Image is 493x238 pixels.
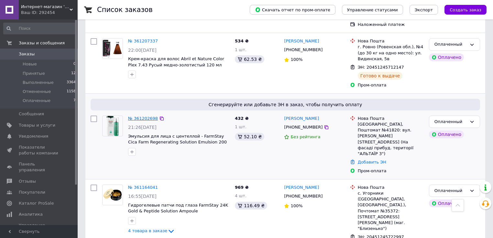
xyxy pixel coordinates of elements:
[23,61,37,67] span: Новые
[128,185,158,190] a: № 361164041
[284,38,319,44] a: [PERSON_NAME]
[71,71,76,76] span: 12
[235,116,249,121] span: 432 ₴
[128,203,228,220] a: Гидрогелевые патчи под глаза FarmStay 24K Gold & Peptide Solution Ampoule [MEDICAL_DATA] 60 шт
[128,228,167,233] span: 4 товара в заказе
[102,38,123,59] a: Фото товару
[358,168,424,174] div: Пром-оплата
[97,6,153,14] h1: Список заказов
[128,134,227,151] a: Эмульсия для лица с центеллой - FarmStay Cica Farm Regenerating Solution Emulsion 200 мл
[429,53,464,61] div: Оплачено
[235,185,249,190] span: 969 ₴
[434,41,467,48] div: Оплаченный
[21,10,78,16] div: Ваш ID: 292454
[128,125,157,130] span: 21:26[DATE]
[73,61,76,67] span: 0
[103,187,123,203] img: Фото товару
[283,192,324,200] div: [PHONE_NUMBER]
[128,56,224,67] a: Крем-краска для волос Abril et Nature Color Plex 7.43 Русый медно-золотистый 120 мл
[415,7,433,12] span: Экспорт
[23,80,54,85] span: Выполненные
[19,122,55,128] span: Товары и услуги
[342,5,403,15] button: Управление статусами
[290,203,302,208] span: 100%
[358,22,424,28] div: Наложенный платеж
[93,101,477,108] span: Сгенерируйте или добавьте ЭН в заказ, чтобы получить оплату
[103,39,123,59] img: Фото товару
[444,5,487,15] button: Создать заказ
[23,98,50,104] span: Оплаченные
[19,200,54,206] span: Каталог ProSale
[358,44,424,62] div: г. Ровно (Ровенская обл.), №4 (до 30 кг на одно место): ул. Видинская, 5в
[358,185,424,190] div: Нова Пошта
[19,133,48,139] span: Уведомления
[235,39,249,43] span: 534 ₴
[284,185,319,191] a: [PERSON_NAME]
[290,134,320,139] span: Без рейтинга
[235,124,246,129] span: 1 шт.
[283,46,324,54] div: [PHONE_NUMBER]
[358,160,386,164] a: Добавить ЭН
[102,185,123,205] a: Фото товару
[429,130,464,138] div: Оплачено
[434,119,467,125] div: Оплаченный
[21,4,70,10] span: Интернет-магазин ''Каприз-Плюс''
[19,40,65,46] span: Заказы и сообщения
[102,116,123,136] a: Фото товару
[255,7,330,13] span: Скачать отчет по пром-оплате
[358,65,404,70] span: ЭН: 20451245712147
[250,5,335,15] button: Скачать отчет по пром-оплате
[19,144,60,156] span: Показатели работы компании
[67,80,76,85] span: 3364
[358,82,424,88] div: Пром-оплата
[67,89,76,95] span: 1158
[235,193,246,198] span: 4 шт.
[128,39,158,43] a: № 361207337
[128,194,157,199] span: 16:55[DATE]
[429,199,464,207] div: Оплачено
[235,47,246,52] span: 1 шт.
[434,187,467,194] div: Оплаченный
[128,228,175,233] a: 4 товара в заказе
[283,123,324,131] div: [PHONE_NUMBER]
[235,202,267,210] div: 116.49 ₴
[358,116,424,121] div: Нова Пошта
[284,116,319,122] a: [PERSON_NAME]
[128,48,157,53] span: 22:00[DATE]
[73,98,76,104] span: 7
[19,189,45,195] span: Покупатели
[23,71,45,76] span: Принятые
[347,7,398,12] span: Управление статусами
[450,7,481,12] span: Создать заказ
[410,5,438,15] button: Экспорт
[438,7,487,12] a: Создать заказ
[23,89,51,95] span: Отмененные
[19,178,36,184] span: Отзывы
[19,161,60,173] span: Панель управления
[19,111,44,117] span: Сообщения
[235,55,264,63] div: 62.53 ₴
[19,222,60,234] span: Управление сайтом
[358,190,424,232] div: с. Угорники ([GEOGRAPHIC_DATA], [GEOGRAPHIC_DATA].), Почтомат №35372: [STREET_ADDRESS][PERSON_NAM...
[358,72,402,80] div: Готово к выдаче
[19,211,43,217] span: Аналитика
[3,23,76,34] input: Поиск
[106,116,119,136] img: Фото товару
[235,133,264,141] div: 52.10 ₴
[290,57,302,62] span: 100%
[128,116,158,121] a: № 361202698
[358,121,424,157] div: [GEOGRAPHIC_DATA], Поштомат №41820: вул. [PERSON_NAME][STREET_ADDRESS] (На фасаді прибуд. територ...
[358,38,424,44] div: Нова Пошта
[19,51,35,57] span: Заказы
